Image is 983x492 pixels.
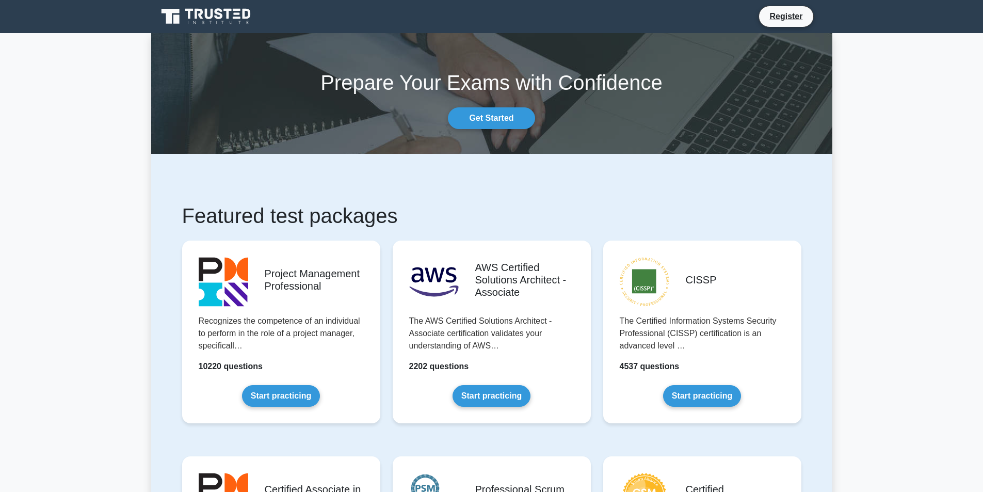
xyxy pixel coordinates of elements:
[453,385,530,407] a: Start practicing
[242,385,320,407] a: Start practicing
[182,203,801,228] h1: Featured test packages
[663,385,741,407] a: Start practicing
[151,70,832,95] h1: Prepare Your Exams with Confidence
[448,107,535,129] a: Get Started
[763,10,809,23] a: Register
